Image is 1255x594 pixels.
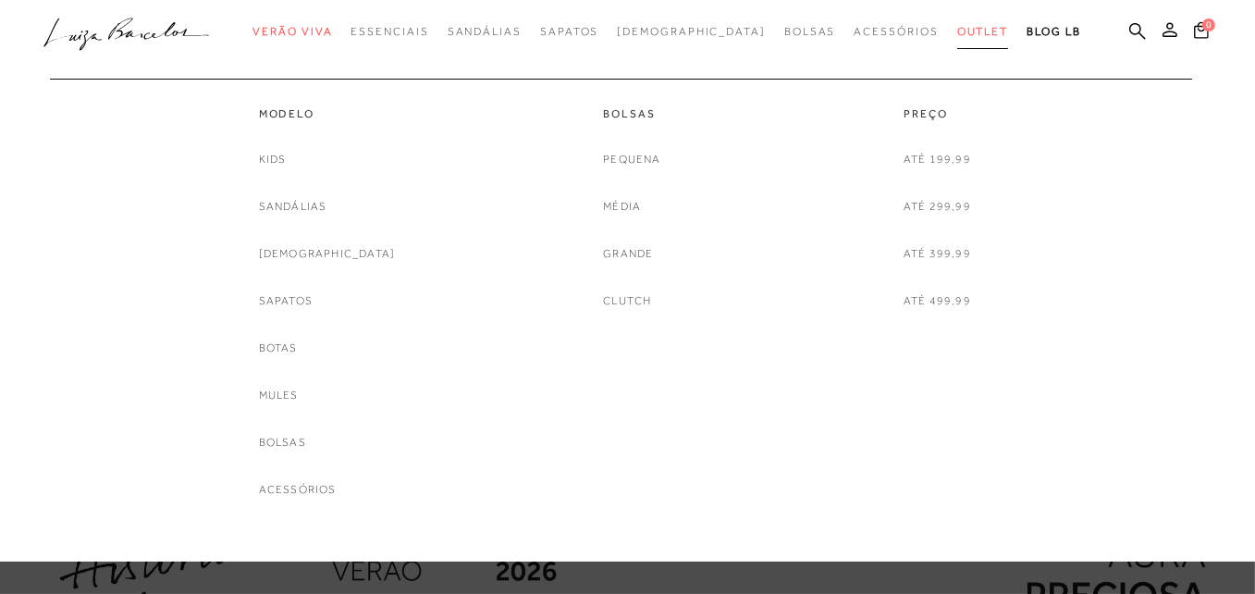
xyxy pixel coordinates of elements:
[1202,19,1215,31] span: 0
[603,291,651,311] a: noSubCategoriesText
[259,244,396,264] a: noSubCategoriesText
[617,15,766,49] a: noSubCategoriesText
[855,25,939,38] span: Acessórios
[784,25,836,38] span: Bolsas
[259,339,298,358] a: noSubCategoriesText
[351,15,428,49] a: categoryNavScreenReaderText
[259,150,287,169] a: noSubCategoriesText
[448,25,522,38] span: Sandálias
[259,386,299,405] a: noSubCategoriesText
[603,150,660,169] a: noSubCategoriesText
[259,106,396,122] a: categoryNavScreenReaderText
[252,15,332,49] a: categoryNavScreenReaderText
[603,106,660,122] a: categoryNavScreenReaderText
[1188,20,1214,45] button: 0
[1027,15,1080,49] a: BLOG LB
[259,480,337,500] a: noSubCategoriesText
[603,197,641,217] a: noSubCategoriesText
[784,15,836,49] a: categoryNavScreenReaderText
[448,15,522,49] a: categoryNavScreenReaderText
[351,25,428,38] span: Essenciais
[957,25,1009,38] span: Outlet
[904,106,971,122] a: categoryNavScreenReaderText
[259,197,327,217] a: noSubCategoriesText
[259,291,313,311] a: noSubCategoriesText
[617,25,766,38] span: [DEMOGRAPHIC_DATA]
[904,197,971,217] a: noSubCategoriesText
[855,15,939,49] a: categoryNavScreenReaderText
[540,15,598,49] a: categoryNavScreenReaderText
[957,15,1009,49] a: categoryNavScreenReaderText
[904,150,971,169] a: noSubCategoriesText
[904,244,971,264] a: noSubCategoriesText
[1027,25,1080,38] span: BLOG LB
[904,291,971,311] a: noSubCategoriesText
[603,244,653,264] a: noSubCategoriesText
[252,25,332,38] span: Verão Viva
[259,433,306,452] a: noSubCategoriesText
[540,25,598,38] span: Sapatos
